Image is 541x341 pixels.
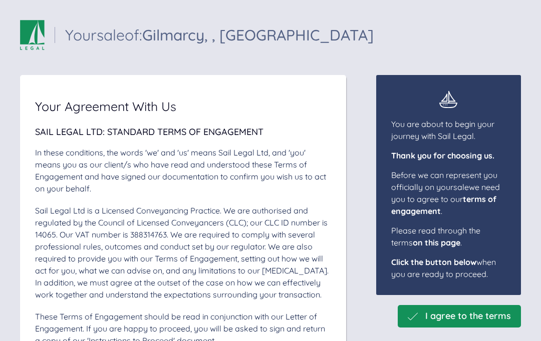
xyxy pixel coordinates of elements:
[35,146,331,194] div: In these conditions, the words 'we' and 'us' means Sail Legal Ltd, and 'you' means you as our cli...
[425,311,511,321] span: I agree to the terms
[391,257,476,267] span: Click the button below
[142,25,374,44] span: Gilmarcy, , [GEOGRAPHIC_DATA]
[35,204,331,300] div: Sail Legal Ltd is a Licensed Conveyancing Practice. We are authorised and regulated by the Counci...
[391,225,480,247] span: Please read through the terms .
[391,257,496,279] span: when you are ready to proceed.
[65,27,374,42] div: Your sale of:
[391,119,494,141] span: You are about to begin your journey with Sail Legal.
[35,100,176,112] span: Your Agreement With Us
[391,150,494,160] span: Thank you for choosing us.
[413,237,460,247] span: on this page
[391,170,500,216] span: Before we can represent you officially on your sale we need you to agree to our .
[35,126,263,137] span: Sail Legal Ltd: Standard Terms of Engagement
